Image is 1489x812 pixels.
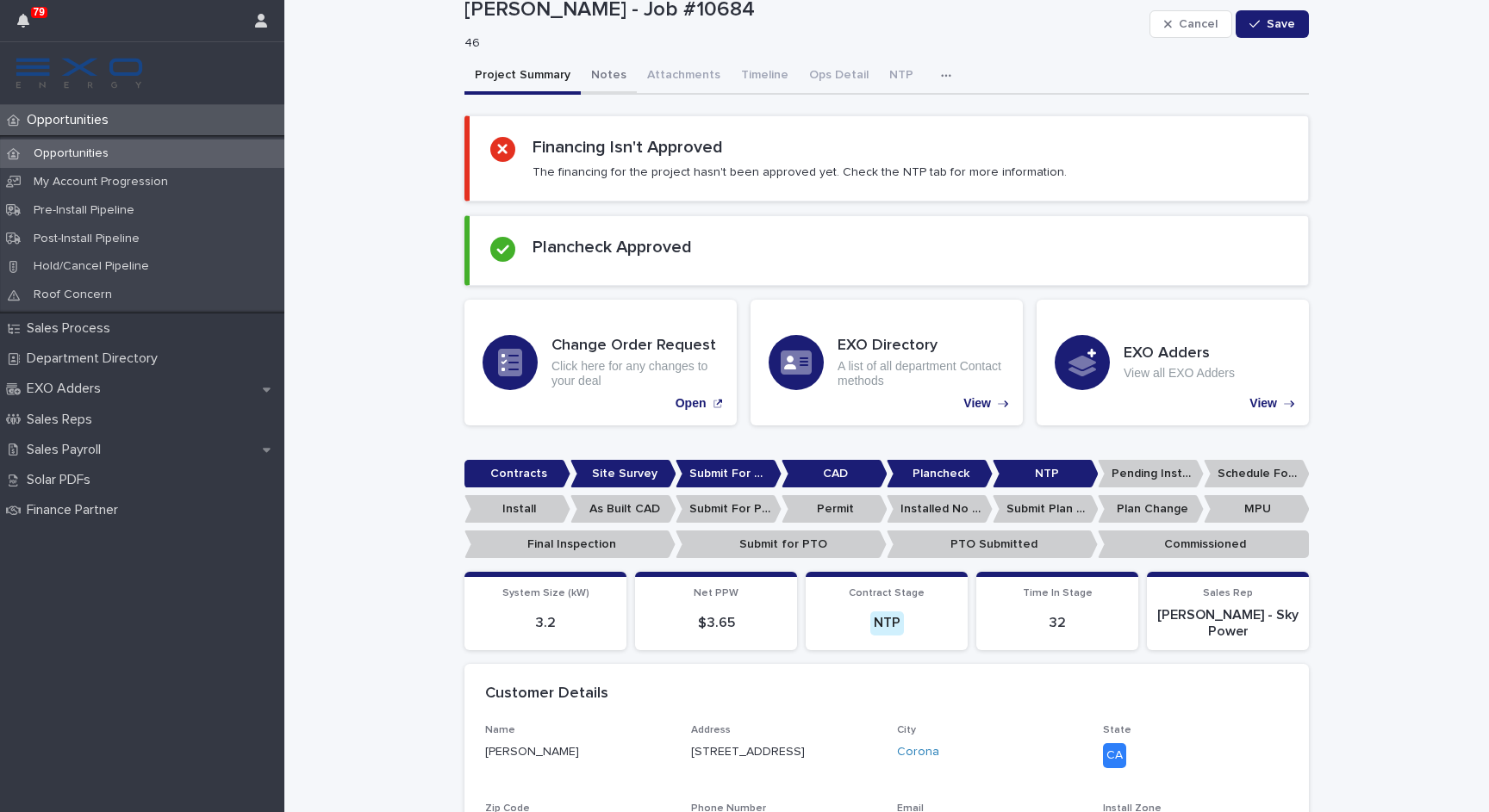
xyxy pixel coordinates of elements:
button: NTP [879,59,924,95]
p: Sales Reps [20,412,106,428]
p: Department Directory [20,350,171,367]
span: Save [1267,18,1295,30]
p: PTO Submitted [887,530,1098,559]
p: View [963,396,991,411]
button: Timeline [731,59,799,95]
h3: EXO Adders [1124,344,1235,363]
a: View [1037,300,1309,425]
p: 79 [34,6,45,18]
button: Attachments [637,59,731,95]
p: MPU [1204,495,1310,524]
p: Pending Install Task [1098,460,1204,488]
p: CAD [782,460,888,488]
p: Open [676,396,707,411]
span: Address [691,725,731,735]
p: [PERSON_NAME] [485,743,670,761]
p: My Account Progression [20,175,182,189]
button: Ops Detail [799,59,879,95]
p: The financing for the project hasn't been approved yet. Check the NTP tab for more information. [533,164,1067,180]
p: Post-Install Pipeline [20,232,153,246]
p: NTP [993,460,1099,488]
a: Open [464,300,737,425]
button: Project Summary [464,59,581,95]
h3: Change Order Request [551,337,719,356]
a: View [751,300,1023,425]
p: Schedule For Install [1204,460,1310,488]
p: Final Inspection [464,530,676,559]
span: Time In Stage [1023,588,1093,598]
p: A list of all department Contact methods [838,359,1005,388]
span: Name [485,725,515,735]
p: 3.2 [475,615,616,631]
p: Commissioned [1098,530,1309,559]
p: Hold/Cancel Pipeline [20,259,163,274]
img: FKS5r6ZBThi8E5hshIGi [14,56,145,90]
span: Contract Stage [849,588,925,598]
p: Sales Payroll [20,442,115,458]
p: EXO Adders [20,381,115,397]
span: State [1103,725,1131,735]
p: Solar PDFs [20,472,104,488]
p: Install [464,495,570,524]
p: [STREET_ADDRESS] [691,743,805,761]
h2: Financing Isn't Approved [533,137,723,158]
button: Cancel [1149,10,1232,38]
p: Site Survey [570,460,676,488]
button: Notes [581,59,637,95]
p: Sales Process [20,320,124,337]
p: View all EXO Adders [1124,366,1235,381]
p: 46 [464,36,1136,51]
h3: EXO Directory [838,337,1005,356]
p: $ 3.65 [645,615,787,631]
h2: Customer Details [485,685,608,704]
p: Opportunities [20,146,122,161]
p: Plancheck [887,460,993,488]
span: City [897,725,916,735]
a: Corona [897,743,939,761]
p: Permit [782,495,888,524]
p: 32 [987,615,1128,631]
p: Plan Change [1098,495,1204,524]
p: Submit for PTO [676,530,887,559]
p: [PERSON_NAME] - Sky Power [1157,607,1299,640]
p: Opportunities [20,112,122,128]
span: Cancel [1179,18,1218,30]
p: As Built CAD [570,495,676,524]
span: System Size (kW) [502,588,589,598]
span: Net PPW [694,588,738,598]
div: 79 [17,10,40,41]
p: Submit Plan Change [993,495,1099,524]
p: View [1249,396,1277,411]
div: NTP [870,611,904,635]
p: Roof Concern [20,288,126,302]
p: Finance Partner [20,502,132,518]
button: Save [1236,10,1309,38]
p: Installed No Permit [887,495,993,524]
div: CA [1103,743,1126,768]
p: Submit For CAD [676,460,782,488]
p: Contracts [464,460,570,488]
p: Click here for any changes to your deal [551,359,719,388]
p: Pre-Install Pipeline [20,203,148,218]
p: Submit For Permit [676,495,782,524]
span: Sales Rep [1203,588,1253,598]
h2: Plancheck Approved [533,237,692,257]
